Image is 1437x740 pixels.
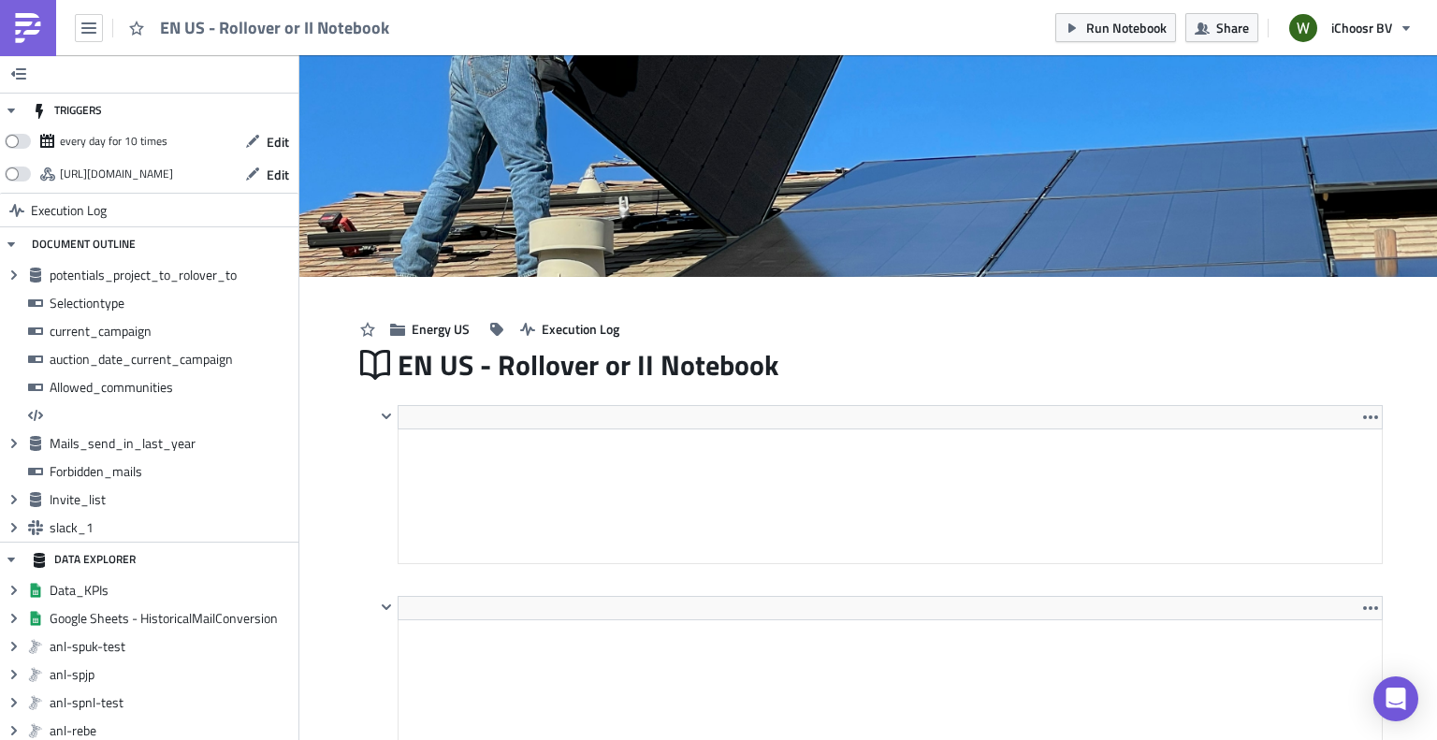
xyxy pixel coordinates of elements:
[50,435,294,452] span: Mails_send_in_last_year
[375,405,398,428] button: Hide content
[542,319,619,339] span: Execution Log
[375,596,398,618] button: Hide content
[299,55,1437,277] img: Cover Image
[236,127,298,156] button: Edit
[1278,7,1423,49] button: iChoosr BV
[60,127,167,155] div: every day for 10 times
[50,722,294,739] span: anl-rebe
[13,13,43,43] img: PushMetrics
[60,160,173,188] div: https://pushmetrics.io/api/v1/report/OzoPekqrKa/webhook?token=89cdddb6cbe14fd382945ddb329a449a
[50,638,294,655] span: anl-spuk-test
[50,519,294,536] span: slack_1
[50,694,294,711] span: anl-spnl-test
[1216,18,1249,37] span: Share
[50,463,294,480] span: Forbidden_mails
[160,17,391,38] span: EN US - Rollover or II Notebook
[381,314,479,343] button: Energy US
[398,347,780,383] span: EN US - Rollover or II Notebook
[31,194,107,227] span: Execution Log
[1055,13,1176,42] button: Run Notebook
[1086,18,1167,37] span: Run Notebook
[50,351,294,368] span: auction_date_current_campaign
[1373,676,1418,721] div: Open Intercom Messenger
[50,323,294,340] span: current_campaign
[267,165,289,184] span: Edit
[50,267,294,283] span: potentials_project_to_rolover_to
[412,319,470,339] span: Energy US
[32,94,102,127] div: TRIGGERS
[1287,12,1319,44] img: Avatar
[50,379,294,396] span: Allowed_communities
[50,295,294,312] span: Selectiontype
[50,582,294,599] span: Data_KPIs
[1185,13,1258,42] button: Share
[50,610,294,627] span: Google Sheets - HistoricalMailConversion
[32,227,136,261] div: DOCUMENT OUTLINE
[399,429,1382,563] iframe: Rich Text Area
[50,491,294,508] span: Invite_list
[32,543,136,576] div: DATA EXPLORER
[511,314,629,343] button: Execution Log
[1331,18,1392,37] span: iChoosr BV
[236,160,298,189] button: Edit
[50,666,294,683] span: anl-spjp
[267,132,289,152] span: Edit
